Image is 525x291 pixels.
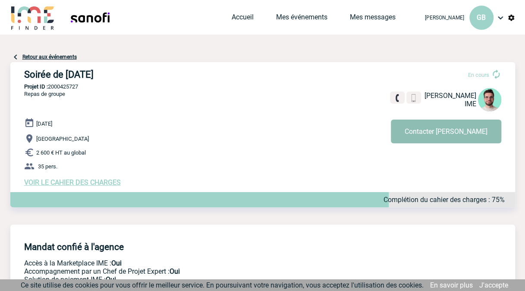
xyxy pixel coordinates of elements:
img: portable.png [410,94,418,102]
p: 2000425727 [10,83,515,90]
a: J'accepte [479,281,508,289]
a: VOIR LE CAHIER DES CHARGES [24,178,121,187]
button: Contacter [PERSON_NAME] [391,120,501,143]
b: Oui [170,267,180,275]
a: Mes événements [276,13,327,25]
a: Mes messages [350,13,396,25]
p: Accès à la Marketplace IME : [24,259,382,267]
span: GB [477,13,486,22]
span: [PERSON_NAME] [424,92,476,100]
span: [PERSON_NAME] [425,15,464,21]
span: [GEOGRAPHIC_DATA] [36,136,89,142]
span: 2 600 € HT au global [36,149,86,156]
p: Conformité aux process achat client, Prise en charge de la facturation, Mutualisation de plusieur... [24,275,382,284]
span: [DATE] [36,120,52,127]
p: Prestation payante [24,267,382,275]
h3: Soirée de [DATE] [24,69,283,80]
b: Projet ID : [24,83,48,90]
img: 121547-2.png [478,88,501,111]
span: 35 pers. [38,163,57,170]
a: En savoir plus [430,281,473,289]
a: Accueil [232,13,254,25]
span: IME [465,100,476,108]
img: IME-Finder [10,5,55,30]
h4: Mandat confié à l'agence [24,242,124,252]
span: Repas de groupe [24,91,65,97]
a: Retour aux événements [22,54,77,60]
b: Oui [106,275,116,284]
img: fixe.png [393,94,401,102]
span: Ce site utilise des cookies pour vous offrir le meilleur service. En poursuivant votre navigation... [21,281,424,289]
b: Oui [111,259,122,267]
span: En cours [468,72,489,78]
